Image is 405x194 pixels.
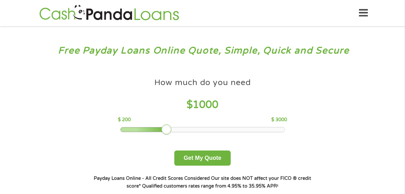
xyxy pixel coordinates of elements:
button: Get My Quote [174,150,231,166]
strong: Our site does NOT affect your FICO ® credit score* [127,176,311,189]
p: $ 3000 [271,116,287,123]
img: GetLoanNow Logo [37,4,181,22]
p: $ 200 [118,116,131,123]
h4: $ [118,98,287,112]
strong: Qualified customers rates range from 4.95% to 35.95% APR¹ [142,183,278,189]
h3: Free Payday Loans Online Quote, Simple, Quick and Secure [19,45,387,57]
span: 1000 [193,99,218,111]
h4: How much do you need [154,77,251,88]
strong: Payday Loans Online - All Credit Scores Considered [94,176,210,181]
